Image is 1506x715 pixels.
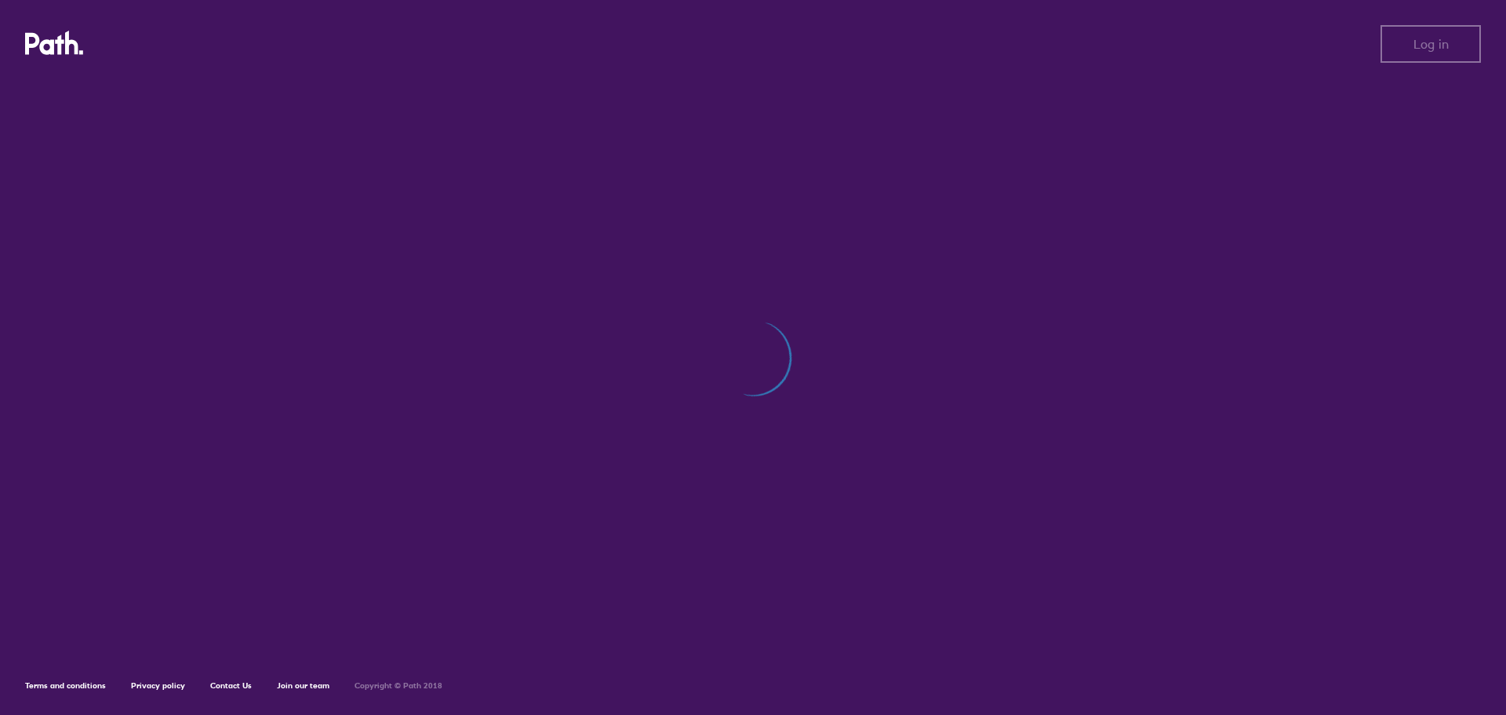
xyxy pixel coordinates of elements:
[1413,37,1449,51] span: Log in
[277,680,329,691] a: Join our team
[210,680,252,691] a: Contact Us
[355,681,442,691] h6: Copyright © Path 2018
[1380,25,1481,63] button: Log in
[25,680,106,691] a: Terms and conditions
[131,680,185,691] a: Privacy policy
